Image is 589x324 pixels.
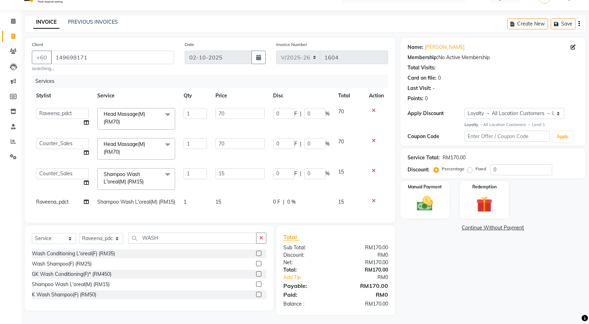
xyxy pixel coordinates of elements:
span: 0 F [273,198,280,206]
th: Total [334,88,365,104]
th: Disc [269,88,334,104]
a: INVOICE [33,16,59,29]
button: Save [551,18,576,29]
div: Sub Total: [278,244,336,251]
div: RM170.00 [336,300,393,308]
label: Percentage [442,166,464,172]
input: Search or Scan [128,233,256,244]
div: RM0 [336,290,393,299]
span: Head Massage(M) (RM70) [104,111,145,125]
div: All Location Customers → Level 1 [464,122,578,128]
th: Service [93,88,179,104]
label: Redemption [472,184,497,190]
div: - [433,85,435,92]
a: PREVIOUS INVOICES [68,19,118,25]
div: Discount: [278,251,336,259]
div: Apply Discount [408,110,464,117]
a: x [120,149,123,155]
div: Net: [278,259,336,266]
span: F [294,110,297,118]
div: Wash Shampoo(F) (RM25) [32,260,92,268]
span: | [300,110,301,118]
div: GK Wash Conditioning(F)* (RM450) [32,271,111,278]
div: Total Visits: [408,64,435,72]
th: Stylist [32,88,93,104]
span: Shampoo Wash L'oreal(M) (RM15) [104,171,144,185]
a: [PERSON_NAME] [425,44,464,51]
label: Date [185,41,194,48]
span: % [325,170,330,177]
div: Card on file: [408,74,437,82]
div: Service Total: [408,154,440,161]
div: K Wash Shampoo(F) (RM50) [32,291,96,299]
div: 0 [438,74,441,82]
span: F [294,170,297,177]
div: Membership: [408,54,438,61]
div: Paid: [278,290,336,299]
span: 70 [338,138,344,145]
button: +60 [32,51,52,64]
button: Apply [553,131,573,142]
div: 0 [425,95,428,102]
div: Discount: [408,166,429,174]
div: RM170.00 [336,259,393,266]
span: 0 % [287,198,296,206]
th: Action [365,88,388,104]
span: Raveena_pdct [36,199,69,205]
span: 70 [338,108,344,115]
label: Fixed [475,166,486,172]
span: 15 [338,169,344,175]
img: _cash.svg [412,194,438,213]
a: x [120,119,123,125]
button: Create New [507,18,548,29]
span: Head Massage(M) (RM70) [104,141,145,155]
div: RM0 [345,274,393,281]
th: Qty [179,88,211,104]
div: Last Visit: [408,85,431,92]
div: Coupon Code [408,133,464,140]
div: Total: [278,266,336,274]
span: % [325,140,330,148]
a: x [144,178,147,185]
a: Continue Without Payment [402,224,584,232]
span: 1 [184,199,186,205]
div: RM170.00 [336,266,393,274]
div: Name: [408,44,423,51]
div: RM170.00 [336,282,393,290]
div: No Active Membership [408,54,578,61]
label: Manual Payment [408,184,442,190]
div: RM0 [336,251,393,259]
span: Total [283,233,300,241]
div: RM170.00 [336,244,393,251]
th: Price [211,88,269,104]
input: Search by Name/Mobile/Email/Code [51,51,174,64]
strong: Loyalty → [464,122,483,127]
input: Enter Offer / Coupon Code [464,131,550,142]
label: Invoice Number [276,41,307,48]
span: | [283,198,284,206]
small: searching... [32,66,174,72]
span: F [294,140,297,148]
div: RM170.00 [443,154,466,161]
div: Points: [408,95,423,102]
div: Balance : [278,300,336,308]
img: _gift.svg [471,194,497,214]
label: Client [32,41,43,48]
div: Services [33,75,393,88]
span: % [325,110,330,118]
span: 15 [215,199,221,205]
a: Add Tip [278,274,345,281]
div: Payable: [278,282,336,290]
div: Shampoo Wash L'oreal(M) (RM15) [32,281,110,288]
div: Wash Conditioning L'oreal(F) (RM35) [32,250,115,257]
span: | [300,140,301,148]
span: 15 [338,199,344,205]
span: Shampoo Wash L'oreal(M) (RM15) [97,199,175,205]
span: | [300,170,301,177]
